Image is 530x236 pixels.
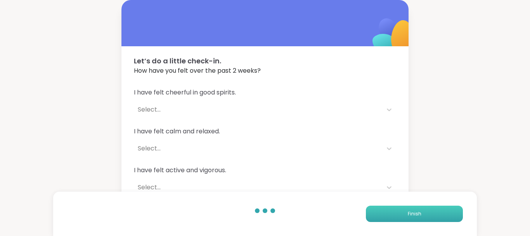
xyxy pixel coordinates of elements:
[366,206,463,222] button: Finish
[408,210,421,217] span: Finish
[138,105,378,114] div: Select...
[134,88,396,97] span: I have felt cheerful in good spirits.
[134,66,396,75] span: How have you felt over the past 2 weeks?
[138,144,378,153] div: Select...
[134,56,396,66] span: Let’s do a little check-in.
[138,183,378,192] div: Select...
[134,127,396,136] span: I have felt calm and relaxed.
[134,166,396,175] span: I have felt active and vigorous.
